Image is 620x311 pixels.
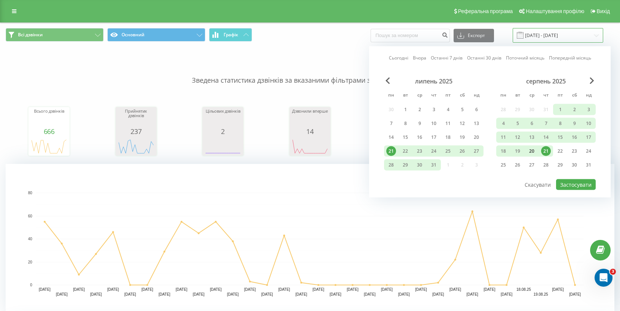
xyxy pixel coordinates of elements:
abbr: субота [569,90,580,101]
div: 16 [570,132,579,142]
div: Прийнятих дзвінків [117,109,155,128]
div: 17 [429,132,439,142]
div: 2 [570,105,579,115]
div: Дзвонили вперше [291,109,329,128]
div: 10 [584,119,593,128]
text: [DATE] [261,292,273,296]
div: 3 [429,105,439,115]
span: 3 [610,269,616,275]
text: [DATE] [484,287,495,292]
div: вт 19 серп 2025 р. [510,146,525,157]
div: 3 [584,105,593,115]
div: 29 [555,160,565,170]
div: 14 [386,132,396,142]
div: 13 [472,119,481,128]
div: 18 [498,146,508,156]
text: 18.08.25 [516,287,531,292]
div: 21 [541,146,551,156]
div: 2 [415,105,424,115]
div: 7 [386,119,396,128]
div: нд 10 серп 2025 р. [581,118,596,129]
div: пн 11 серп 2025 р. [496,132,510,143]
text: 0 [30,283,32,287]
div: пт 8 серп 2025 р. [553,118,567,129]
svg: A chart. [30,135,68,158]
svg: A chart. [204,135,242,158]
div: 8 [400,119,410,128]
div: чт 24 лип 2025 р. [427,146,441,157]
button: Графік [209,28,252,42]
div: 8 [555,119,565,128]
div: 19 [457,132,467,142]
text: [DATE] [159,292,171,296]
a: Сьогодні [389,54,408,61]
div: 25 [498,160,508,170]
text: [DATE] [569,292,581,296]
text: [DATE] [124,292,136,296]
span: Next Month [590,77,594,84]
div: 4 [498,119,508,128]
div: нд 17 серп 2025 р. [581,132,596,143]
div: 6 [472,105,481,115]
text: [DATE] [244,287,256,292]
div: 1 [555,105,565,115]
a: Попередній місяць [549,54,591,61]
div: 31 [429,160,439,170]
text: [DATE] [193,292,205,296]
div: 9 [570,119,579,128]
div: сб 16 серп 2025 р. [567,132,581,143]
div: 2 [204,128,242,135]
a: Останні 30 днів [467,54,501,61]
text: [DATE] [227,292,239,296]
span: Вихід [597,8,610,14]
div: 30 [415,160,424,170]
div: нд 24 серп 2025 р. [581,146,596,157]
div: пт 1 серп 2025 р. [553,104,567,115]
text: [DATE] [295,292,307,296]
text: 80 [28,191,33,195]
abbr: неділя [583,90,594,101]
abbr: середа [414,90,425,101]
div: 4 [443,105,453,115]
div: ср 20 серп 2025 р. [525,146,539,157]
button: Всі дзвінки [6,28,104,42]
div: 15 [555,132,565,142]
div: пт 11 лип 2025 р. [441,118,455,129]
div: ср 2 лип 2025 р. [412,104,427,115]
div: чт 17 лип 2025 р. [427,132,441,143]
div: A chart. [291,135,329,158]
div: вт 15 лип 2025 р. [398,132,412,143]
div: нд 3 серп 2025 р. [581,104,596,115]
abbr: понеділок [498,90,509,101]
div: сб 26 лип 2025 р. [455,146,469,157]
div: сб 30 серп 2025 р. [567,159,581,171]
text: [DATE] [501,292,513,296]
div: чт 7 серп 2025 р. [539,118,553,129]
text: [DATE] [313,287,325,292]
div: липень 2025 [384,77,484,85]
abbr: вівторок [512,90,523,101]
div: 19 [513,146,522,156]
div: пн 21 лип 2025 р. [384,146,398,157]
div: вт 5 серп 2025 р. [510,118,525,129]
div: 27 [527,160,537,170]
text: 60 [28,214,33,218]
div: 27 [472,146,481,156]
abbr: неділя [471,90,482,101]
button: Експорт [454,29,494,42]
div: 13 [527,132,537,142]
div: 11 [498,132,508,142]
div: пн 7 лип 2025 р. [384,118,398,129]
div: сб 12 лип 2025 р. [455,118,469,129]
div: 15 [400,132,410,142]
div: 26 [513,160,522,170]
div: чт 14 серп 2025 р. [539,132,553,143]
div: чт 31 лип 2025 р. [427,159,441,171]
div: 12 [457,119,467,128]
text: [DATE] [347,287,359,292]
text: [DATE] [415,287,427,292]
span: Реферальна програма [458,8,513,14]
div: пт 18 лип 2025 р. [441,132,455,143]
svg: A chart. [117,135,155,158]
